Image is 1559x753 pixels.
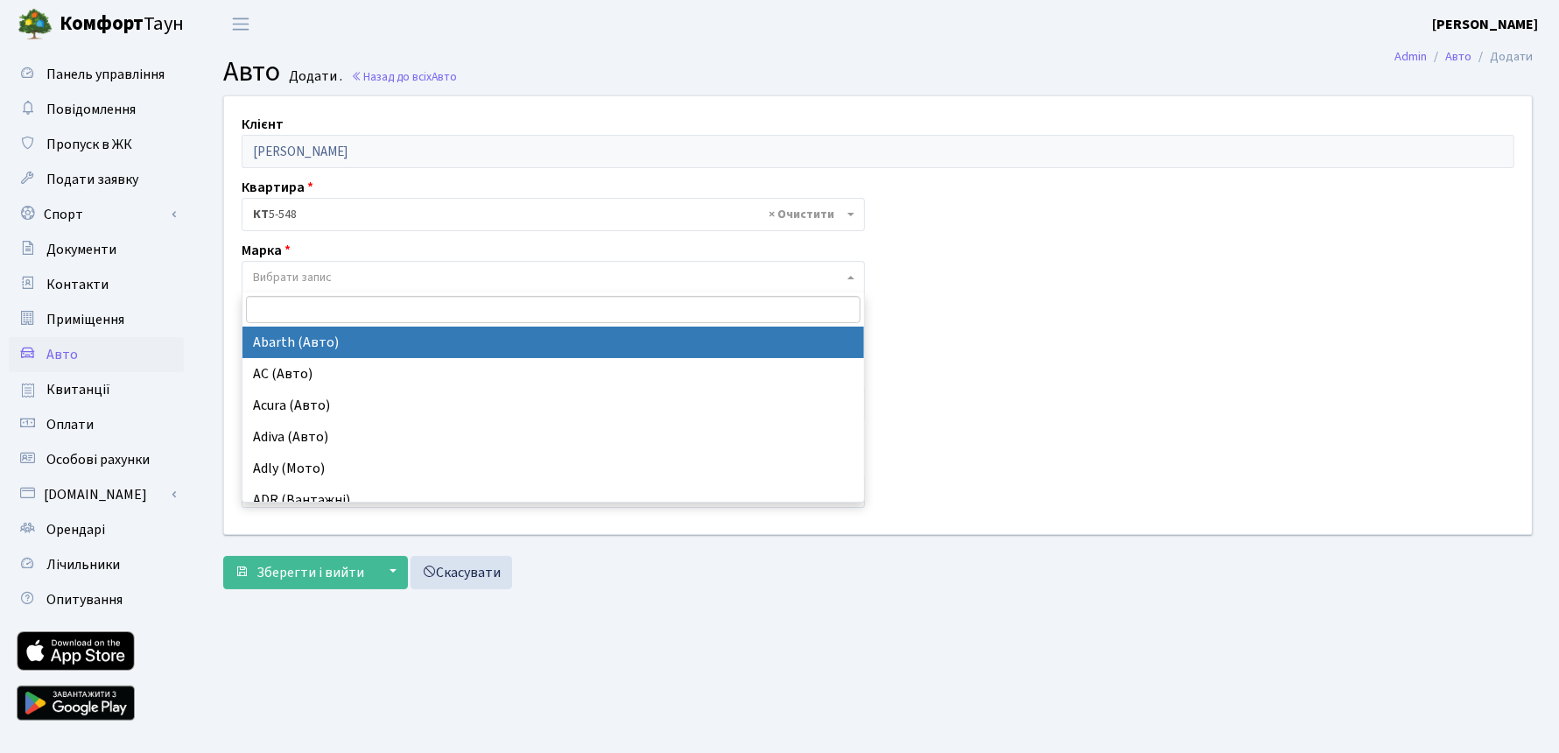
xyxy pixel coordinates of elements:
[46,310,124,329] span: Приміщення
[1394,47,1427,66] a: Admin
[46,65,165,84] span: Панель управління
[1432,14,1538,35] a: [PERSON_NAME]
[769,206,834,223] span: Видалити всі елементи
[9,547,184,582] a: Лічильники
[46,275,109,294] span: Контакти
[432,68,457,85] span: Авто
[411,556,512,589] a: Скасувати
[242,198,865,231] span: <b>КТ</b>&nbsp;&nbsp;&nbsp;&nbsp;5-548
[219,10,263,39] button: Переключити навігацію
[46,415,94,434] span: Оплати
[46,170,138,189] span: Подати заявку
[9,92,184,127] a: Повідомлення
[18,7,53,42] img: logo.png
[242,114,284,135] label: Клієнт
[46,450,150,469] span: Особові рахунки
[9,582,184,617] a: Опитування
[253,269,332,286] span: Вибрати запис
[46,240,116,259] span: Документи
[60,10,144,38] b: Комфорт
[9,512,184,547] a: Орендарі
[46,135,132,154] span: Пропуск в ЖК
[9,57,184,92] a: Панель управління
[242,484,865,516] li: ADR (Вантажні)
[9,162,184,197] a: Подати заявку
[9,442,184,477] a: Особові рахунки
[351,68,457,85] a: Назад до всіхАвто
[9,267,184,302] a: Контакти
[46,100,136,119] span: Повідомлення
[46,590,123,609] span: Опитування
[242,240,291,261] label: Марка
[46,520,105,539] span: Орендарі
[223,52,280,92] span: Авто
[9,407,184,442] a: Оплати
[285,68,342,85] small: Додати .
[9,302,184,337] a: Приміщення
[242,390,865,421] li: Acura (Авто)
[9,372,184,407] a: Квитанції
[242,358,865,390] li: AC (Авто)
[242,453,865,484] li: Adly (Мото)
[9,232,184,267] a: Документи
[60,10,184,39] span: Таун
[1471,47,1533,67] li: Додати
[9,127,184,162] a: Пропуск в ЖК
[46,555,120,574] span: Лічильники
[1445,47,1471,66] a: Авто
[253,206,843,223] span: <b>КТ</b>&nbsp;&nbsp;&nbsp;&nbsp;5-548
[242,327,865,358] li: Abarth (Авто)
[46,345,78,364] span: Авто
[256,563,364,582] span: Зберегти і вийти
[9,337,184,372] a: Авто
[223,556,376,589] button: Зберегти і вийти
[253,206,269,223] b: КТ
[1368,39,1559,75] nav: breadcrumb
[9,477,184,512] a: [DOMAIN_NAME]
[242,177,313,198] label: Квартира
[242,421,865,453] li: Adiva (Авто)
[9,197,184,232] a: Спорт
[1432,15,1538,34] b: [PERSON_NAME]
[46,380,110,399] span: Квитанції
